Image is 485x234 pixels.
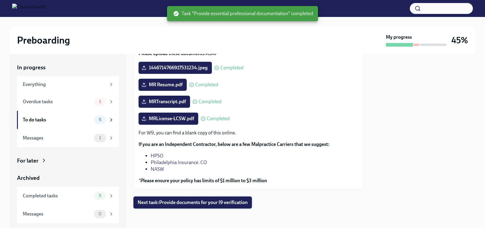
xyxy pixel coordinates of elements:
div: For later [17,157,38,165]
span: 1446714766917531234.jpeg [143,65,208,71]
div: Messages [23,211,92,217]
div: To do tasks [23,117,92,123]
span: MRTranscript.pdf [143,99,186,105]
a: To do tasks5 [17,111,119,129]
a: NASW [151,166,164,172]
a: Completed tasks5 [17,187,119,205]
label: 1446714766917531234.jpeg [139,62,212,74]
span: Completed [195,82,218,87]
h2: Preboarding [17,34,70,46]
div: Completed tasks [23,193,92,199]
a: Philadelphia Insurance. CO [151,160,207,165]
a: Everything [17,76,119,93]
div: Everything [23,81,106,88]
a: Messages1 [17,129,119,147]
span: Completed [207,116,230,121]
span: Task "Provide essential professional documentation" completed [173,10,313,17]
a: HPSO [151,153,163,159]
span: Next task : Provide documents for your I9 verification [138,199,248,206]
strong: My progress [386,34,412,41]
strong: Please ensure your policy has limits of $1 million to $3 million [140,178,267,183]
strong: If you are an Independent Contractor, below are a few Malpractice Carriers that we suggest: [139,141,329,147]
button: Next task:Provide documents for your I9 verification [133,196,252,209]
span: MRLicense-LCSW.pdf [143,116,194,122]
a: Archived [17,174,119,182]
span: 5 [95,193,105,198]
a: Messages0 [17,205,119,223]
span: Completed [199,99,222,104]
p: For W9, you can find a blank copy of this online. [139,130,359,136]
label: MR Resume.pdf [139,79,187,91]
div: Messages [23,135,92,141]
a: For later [17,157,119,165]
span: 1 [95,99,105,104]
span: MR Resume.pdf [143,82,182,88]
label: MRLicense-LCSW.pdf [139,113,198,125]
img: CharlieHealth [12,4,46,13]
label: MRTranscript.pdf [139,96,190,108]
a: In progress [17,64,119,71]
h3: 45% [451,35,468,46]
a: Overdue tasks1 [17,93,119,111]
span: 1 [95,136,105,140]
span: Completed [220,65,243,70]
div: Overdue tasks [23,98,92,105]
span: 0 [95,212,105,216]
span: 5 [95,117,105,122]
